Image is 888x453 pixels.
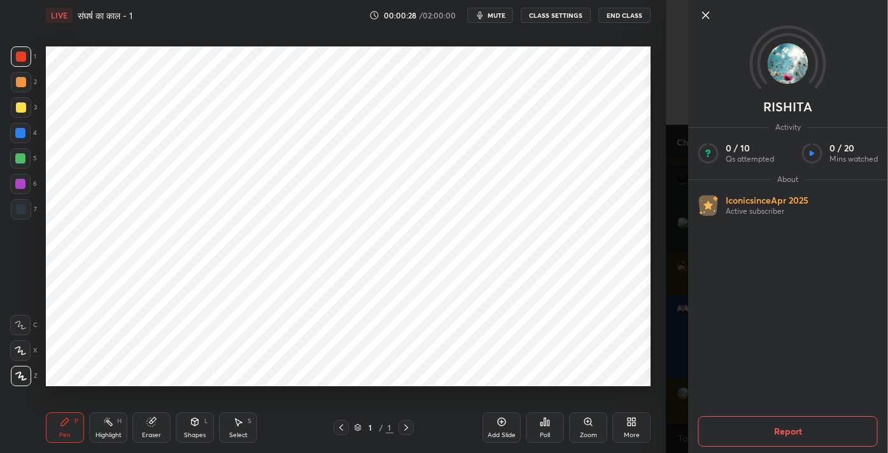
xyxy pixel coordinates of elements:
div: Poll [540,432,550,438]
span: mute [488,11,505,20]
button: Report [698,416,878,447]
div: 1 [11,46,36,67]
div: Highlight [95,432,122,438]
p: RISHITA [763,102,812,112]
div: X [10,340,38,361]
div: P [74,418,78,424]
div: Pen [59,432,71,438]
div: / [379,424,383,431]
div: S [248,418,251,424]
div: 4 [10,123,37,143]
img: 7b1202a7e5c046059264e509d7d1a8e7.jpg [768,43,808,84]
div: 1 [364,424,377,431]
div: H [117,418,122,424]
p: Mins watched [829,154,878,164]
span: Activity [769,122,807,132]
div: More [624,432,640,438]
p: 0 / 10 [726,143,774,154]
div: Z [11,366,38,386]
p: Iconic since Apr 2025 [726,195,808,206]
p: 0 / 20 [829,143,878,154]
p: Active subscriber [726,206,808,216]
div: 3 [11,97,37,118]
div: Eraser [142,432,161,438]
div: 5 [10,148,37,169]
p: Qs attempted [726,154,774,164]
div: Zoom [580,432,597,438]
span: About [771,174,805,185]
h4: संघर्ष का काल - 1 [78,10,132,22]
button: End Class [598,8,651,23]
div: 7 [11,199,37,220]
div: LIVE [46,8,73,23]
div: 6 [10,174,37,194]
div: L [204,418,208,424]
div: C [10,315,38,335]
button: mute [467,8,513,23]
button: CLASS SETTINGS [521,8,591,23]
div: 2 [11,72,37,92]
div: 1 [386,422,393,433]
div: Select [229,432,248,438]
div: Shapes [184,432,206,438]
div: Add Slide [488,432,516,438]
